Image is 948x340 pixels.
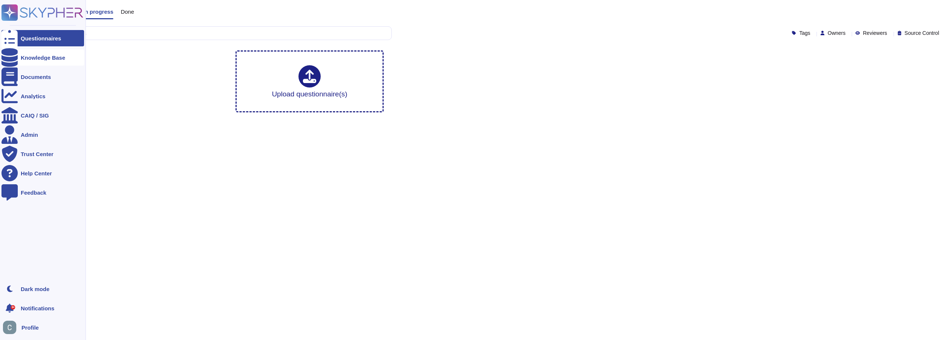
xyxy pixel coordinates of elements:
[828,30,845,36] span: Owners
[1,69,84,85] a: Documents
[1,165,84,181] a: Help Center
[121,9,134,14] span: Done
[1,184,84,201] a: Feedback
[11,305,15,310] div: 9+
[3,321,16,334] img: user
[21,151,53,157] div: Trust Center
[1,30,84,46] a: Questionnaires
[21,113,49,118] div: CAIQ / SIG
[1,319,21,336] button: user
[21,171,52,176] div: Help Center
[1,126,84,143] a: Admin
[799,30,810,36] span: Tags
[29,27,391,40] input: Search by keywords
[863,30,887,36] span: Reviewers
[1,88,84,104] a: Analytics
[21,325,39,330] span: Profile
[21,36,61,41] div: Questionnaires
[21,132,38,138] div: Admin
[1,49,84,66] a: Knowledge Base
[21,93,46,99] div: Analytics
[83,9,113,14] span: In progress
[1,107,84,123] a: CAIQ / SIG
[21,190,46,195] div: Feedback
[272,65,347,98] div: Upload questionnaire(s)
[21,74,51,80] div: Documents
[21,286,50,292] div: Dark mode
[1,146,84,162] a: Trust Center
[21,306,54,311] span: Notifications
[905,30,939,36] span: Source Control
[21,55,65,60] div: Knowledge Base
